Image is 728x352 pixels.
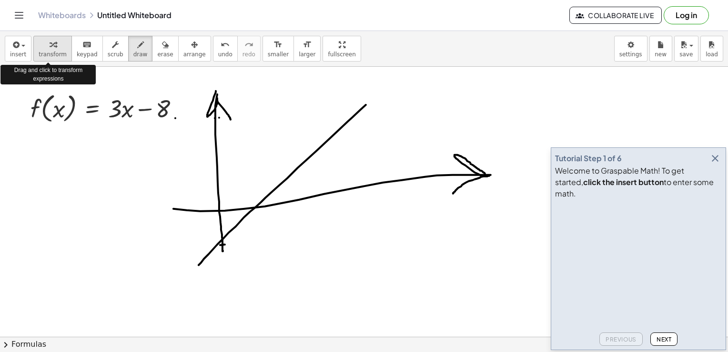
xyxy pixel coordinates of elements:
span: draw [133,51,148,58]
i: keyboard [82,39,91,51]
a: Whiteboards [38,10,86,20]
span: settings [619,51,642,58]
span: redo [243,51,255,58]
button: Toggle navigation [11,8,27,23]
div: Tutorial Step 1 of 6 [555,153,622,164]
button: format_sizelarger [293,36,321,62]
span: arrange [183,51,206,58]
span: fullscreen [328,51,355,58]
span: new [655,51,667,58]
i: format_size [303,39,312,51]
span: undo [218,51,233,58]
button: erase [152,36,178,62]
span: keypad [77,51,98,58]
button: load [700,36,723,62]
button: arrange [178,36,211,62]
i: undo [221,39,230,51]
button: redoredo [237,36,261,62]
button: fullscreen [323,36,361,62]
button: transform [33,36,72,62]
button: Next [650,332,677,346]
div: Drag and click to transform expressions [0,65,96,84]
button: save [674,36,698,62]
b: click the insert button [583,177,664,187]
span: save [679,51,693,58]
i: format_size [273,39,283,51]
span: larger [299,51,315,58]
button: insert [5,36,31,62]
span: load [706,51,718,58]
button: scrub [102,36,129,62]
button: undoundo [213,36,238,62]
button: draw [128,36,153,62]
span: smaller [268,51,289,58]
span: erase [157,51,173,58]
button: Collaborate Live [569,7,662,24]
button: format_sizesmaller [263,36,294,62]
button: keyboardkeypad [71,36,103,62]
i: redo [244,39,253,51]
div: Welcome to Graspable Math! To get started, to enter some math. [555,165,722,199]
button: Log in [664,6,709,24]
button: settings [614,36,647,62]
span: transform [39,51,67,58]
span: scrub [108,51,123,58]
span: Next [657,336,671,343]
button: new [649,36,672,62]
span: Collaborate Live [577,11,654,20]
span: insert [10,51,26,58]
